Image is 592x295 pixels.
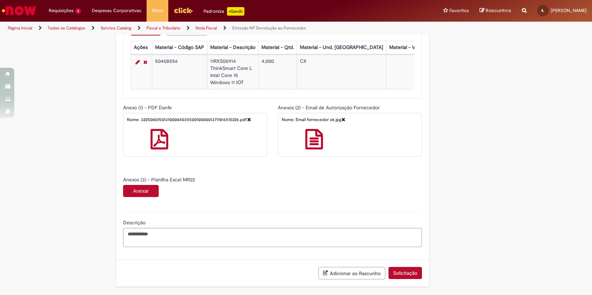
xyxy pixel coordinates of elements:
[258,41,297,54] th: Material - Qtd.
[551,7,587,13] span: [PERSON_NAME]
[247,117,251,122] a: Delete
[207,55,258,89] td: 11RXS00914 ThinkSmart Core L Intel Core 15 Windows 11 IOT
[207,41,258,54] th: Material - Descrição
[388,267,422,279] button: Solicitação
[386,41,445,54] th: Material - Valor Unitário
[134,58,142,66] a: Editar Linha 1
[1,4,37,18] img: ServiceNow
[48,25,85,31] a: Todos os Catálogos
[152,55,207,89] td: 50408556
[196,25,217,31] a: Nota Fiscal
[49,7,74,14] span: Requisições
[75,8,81,14] span: 3
[5,22,389,35] ul: Trilhas de página
[147,25,180,31] a: Fiscal e Tributário
[174,5,193,16] img: click_logo_yellow_360x200.png
[123,185,159,197] button: Anexar
[8,25,32,31] a: Página inicial
[232,25,306,31] a: Emissão NF Devolução ao Fornecedor
[152,41,207,54] th: Material - Código SAP
[92,7,141,14] span: Despesas Corporativas
[341,117,345,122] a: Delete
[449,7,469,14] span: Favoritos
[541,8,544,13] span: IL
[125,117,265,125] div: Nome: 32250801501310000403550010000013711816515226.pdf
[297,41,386,54] th: Material - Und. [GEOGRAPHIC_DATA]
[280,117,420,125] div: Nome: Email fornecedor ok.jpg
[123,228,422,247] textarea: Descrição
[101,25,131,31] a: Service Catalog
[318,267,385,279] button: Adicionar ao Rascunho
[486,7,511,14] span: Rascunhos
[227,7,244,16] p: +GenAi
[123,104,173,111] span: Anexo (1) - PDF Danfe
[258,55,297,89] td: 4,000
[123,176,196,183] span: Anexos (3) - Planilha Excel MR22
[297,55,386,89] td: CX
[480,7,511,14] a: Rascunhos
[278,104,381,111] span: Anexos (2) - Email de Autorização Fornecedor
[123,219,147,226] span: Descrição
[203,7,244,16] div: Padroniza
[142,58,149,66] a: Remover linha 1
[131,41,152,54] th: Ações
[152,7,163,14] span: More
